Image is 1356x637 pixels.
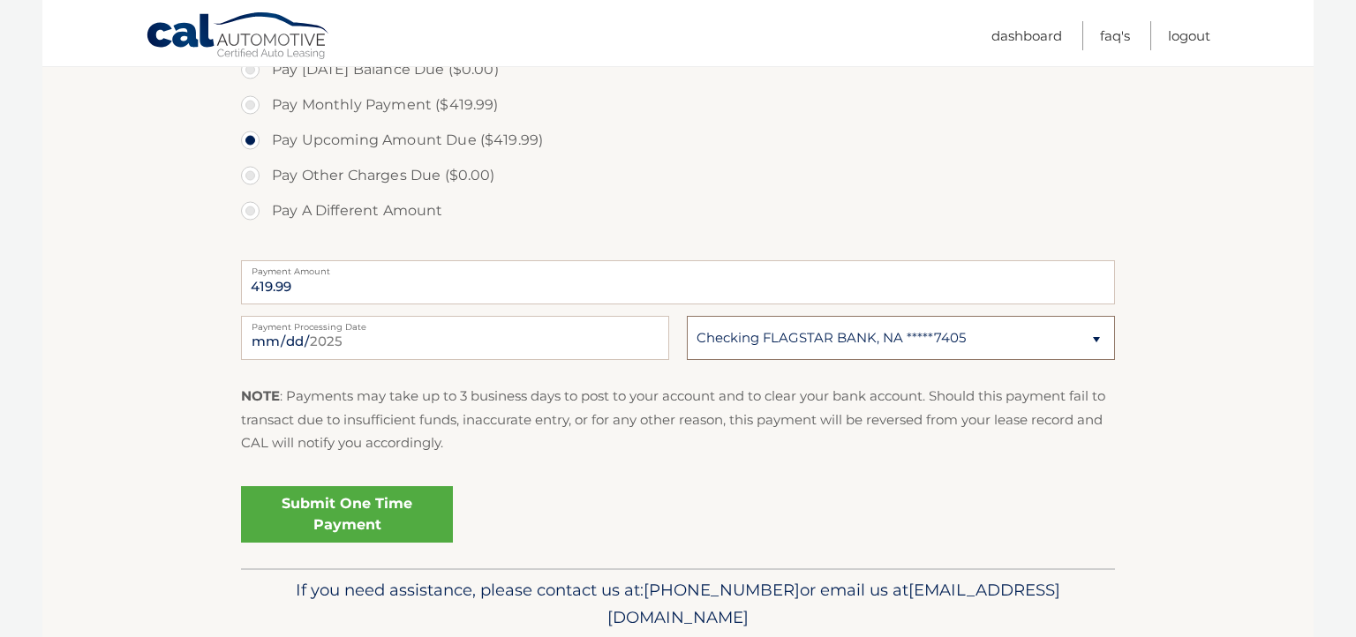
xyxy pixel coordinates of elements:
[241,316,669,330] label: Payment Processing Date
[241,260,1115,304] input: Payment Amount
[241,193,1115,229] label: Pay A Different Amount
[1100,21,1130,50] a: FAQ's
[241,158,1115,193] label: Pay Other Charges Due ($0.00)
[644,580,800,600] span: [PHONE_NUMBER]
[1168,21,1210,50] a: Logout
[146,11,331,63] a: Cal Automotive
[241,385,1115,454] p: : Payments may take up to 3 business days to post to your account and to clear your bank account....
[241,387,280,404] strong: NOTE
[241,123,1115,158] label: Pay Upcoming Amount Due ($419.99)
[241,486,453,543] a: Submit One Time Payment
[241,52,1115,87] label: Pay [DATE] Balance Due ($0.00)
[241,316,669,360] input: Payment Date
[241,260,1115,274] label: Payment Amount
[241,87,1115,123] label: Pay Monthly Payment ($419.99)
[991,21,1062,50] a: Dashboard
[252,576,1104,633] p: If you need assistance, please contact us at: or email us at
